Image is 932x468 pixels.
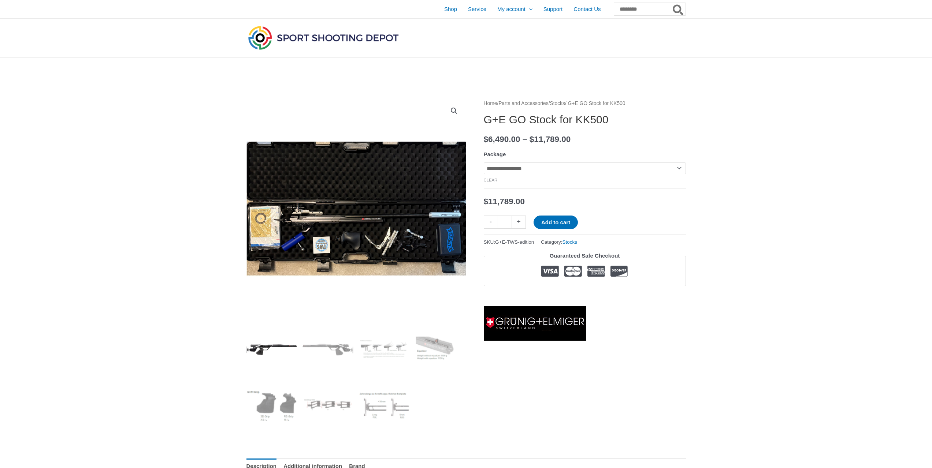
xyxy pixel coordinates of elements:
[541,237,577,247] span: Category:
[484,197,489,206] span: $
[523,135,527,144] span: –
[302,380,353,431] img: G+E GO Stock for KK500 - Image 6
[448,104,461,117] a: View full-screen image gallery
[671,3,686,15] button: Search
[484,292,686,300] iframe: Customer reviews powered by Trustpilot
[484,135,489,144] span: $
[246,24,400,51] img: Sport Shooting Depot
[246,380,297,431] img: G+E GO Stock for KK500 - Image 5
[484,216,498,228] a: -
[498,101,549,106] a: Parts and Accessories
[530,135,534,144] span: $
[498,216,512,228] input: Product quantity
[484,101,497,106] a: Home
[495,239,534,245] span: G+E-TWS-edition
[246,324,297,375] img: G+E GO Stock for KK500
[484,99,686,108] nav: Breadcrumb
[562,239,577,245] a: Stocks
[484,178,498,182] a: Clear options
[550,101,565,106] a: Stocks
[359,380,410,431] img: G+E GO Stock for KK500 - Image 7
[359,324,410,375] img: G+E GO Stock for KK500 - Image 3
[484,113,686,126] h1: G+E GO Stock for KK500
[534,216,578,229] button: Add to cart
[484,237,534,247] span: SKU:
[484,135,520,144] bdi: 6,490.00
[415,324,466,375] img: G+E GO Stock for KK500 - Image 4
[484,197,525,206] bdi: 11,789.00
[302,324,353,375] img: G+E GO Stock for KK500 - Image 2
[547,251,623,261] legend: Guaranteed Safe Checkout
[512,216,526,228] a: +
[484,306,586,341] a: Grünig and Elmiger
[484,151,506,157] label: Package
[530,135,571,144] bdi: 11,789.00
